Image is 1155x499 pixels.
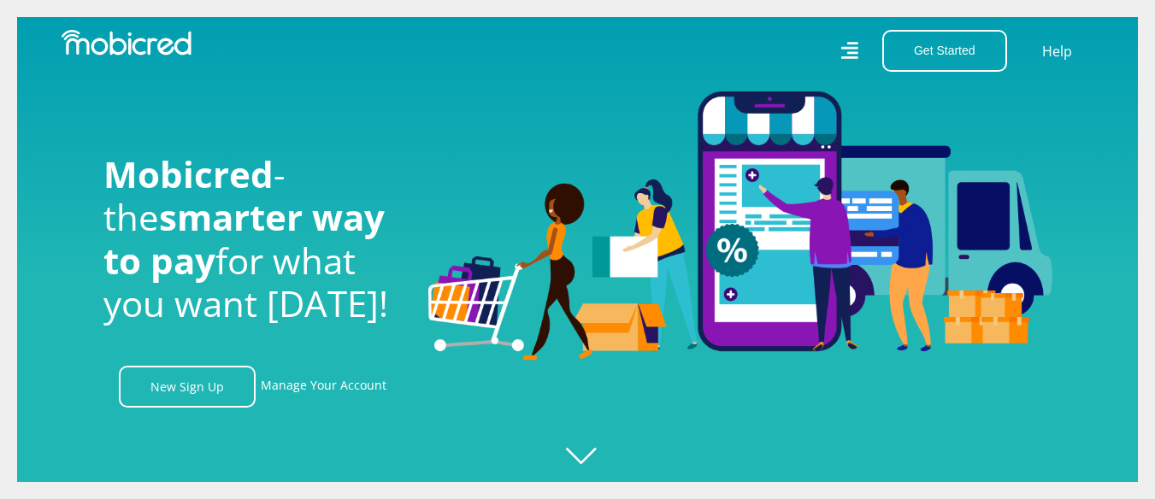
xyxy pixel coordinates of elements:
[103,150,274,198] span: Mobicred
[261,366,386,408] a: Manage Your Account
[62,30,192,56] img: Mobicred
[1041,40,1073,62] a: Help
[119,366,256,408] a: New Sign Up
[428,91,1052,361] img: Welcome to Mobicred
[882,30,1007,72] button: Get Started
[103,153,403,326] h1: - the for what you want [DATE]!
[103,192,385,284] span: smarter way to pay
